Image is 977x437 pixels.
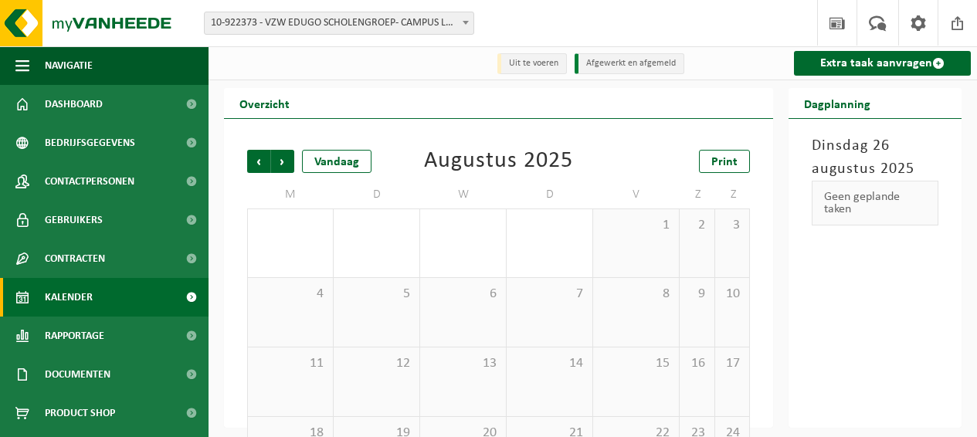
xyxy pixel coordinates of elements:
span: 9 [687,286,707,303]
span: Gebruikers [45,201,103,239]
span: Volgende [271,150,294,173]
span: 10 [723,286,742,303]
td: Z [715,181,751,208]
span: Contracten [45,239,105,278]
span: Contactpersonen [45,162,134,201]
td: V [593,181,680,208]
span: 11 [256,355,325,372]
span: 10-922373 - VZW EDUGO SCHOLENGROEP- CAMPUS LOCHRISTI - LOCHRISTI [205,12,473,34]
span: 7 [514,286,585,303]
span: 12 [341,355,412,372]
span: Vorige [247,150,270,173]
h2: Overzicht [224,88,305,118]
span: 1 [601,217,671,234]
h3: Dinsdag 26 augustus 2025 [812,134,938,181]
span: 10-922373 - VZW EDUGO SCHOLENGROEP- CAMPUS LOCHRISTI - LOCHRISTI [204,12,474,35]
div: Vandaag [302,150,371,173]
span: Rapportage [45,317,104,355]
td: Z [680,181,715,208]
span: 14 [514,355,585,372]
span: 17 [723,355,742,372]
td: D [334,181,420,208]
span: Dashboard [45,85,103,124]
span: Product Shop [45,394,115,432]
span: Documenten [45,355,110,394]
td: M [247,181,334,208]
span: 5 [341,286,412,303]
h2: Dagplanning [789,88,886,118]
span: Print [711,156,738,168]
span: 2 [687,217,707,234]
span: 4 [256,286,325,303]
span: 16 [687,355,707,372]
span: Navigatie [45,46,93,85]
a: Print [699,150,750,173]
a: Extra taak aanvragen [794,51,971,76]
td: D [507,181,593,208]
span: 8 [601,286,671,303]
div: Augustus 2025 [424,150,573,173]
span: Bedrijfsgegevens [45,124,135,162]
span: Kalender [45,278,93,317]
span: 15 [601,355,671,372]
div: Geen geplande taken [812,181,938,225]
td: W [420,181,507,208]
span: 6 [428,286,498,303]
span: 3 [723,217,742,234]
li: Uit te voeren [497,53,567,74]
li: Afgewerkt en afgemeld [575,53,684,74]
span: 13 [428,355,498,372]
